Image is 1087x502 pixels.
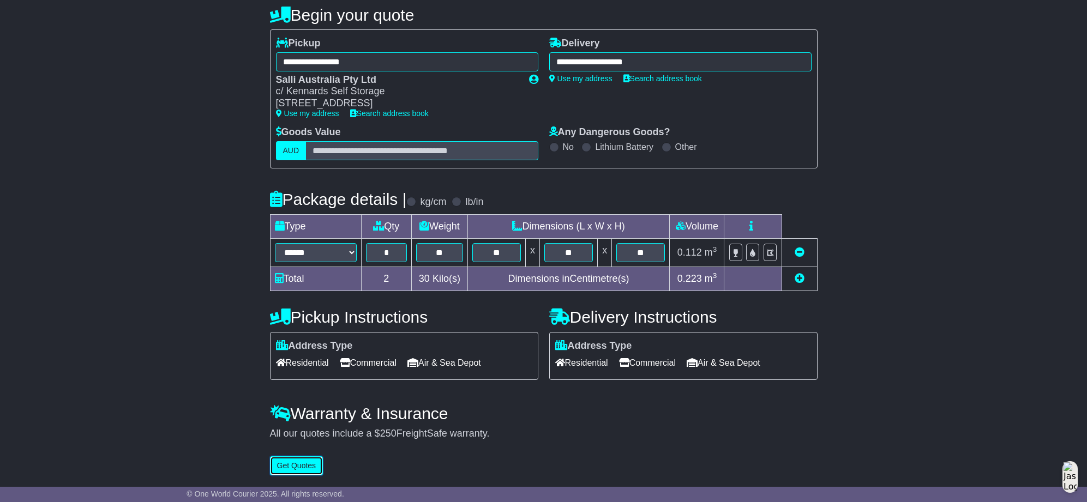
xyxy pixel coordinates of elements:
div: c/ Kennards Self Storage [276,86,518,98]
label: Other [675,142,697,152]
a: Search address book [623,74,702,83]
span: m [705,247,717,258]
h4: Warranty & Insurance [270,404,818,422]
button: Get Quotes [270,456,323,475]
label: kg/cm [420,196,446,208]
label: Delivery [549,38,600,50]
h4: Pickup Instructions [270,308,538,326]
td: x [598,238,612,267]
label: Goods Value [276,126,341,138]
td: Weight [412,214,468,238]
span: m [705,273,717,284]
label: Address Type [276,340,353,352]
td: Total [270,267,361,291]
span: Residential [555,354,608,371]
span: 30 [419,273,430,284]
label: AUD [276,141,307,160]
td: Dimensions in Centimetre(s) [467,267,670,291]
h4: Delivery Instructions [549,308,818,326]
span: © One World Courier 2025. All rights reserved. [187,489,344,498]
td: Type [270,214,361,238]
span: Air & Sea Depot [687,354,760,371]
label: No [563,142,574,152]
div: All our quotes include a $ FreightSafe warranty. [270,428,818,440]
a: Add new item [795,273,804,284]
a: Use my address [276,109,339,118]
span: 0.223 [677,273,702,284]
label: Address Type [555,340,632,352]
td: x [525,238,539,267]
a: Use my address [549,74,612,83]
span: Air & Sea Depot [407,354,481,371]
td: Qty [361,214,412,238]
h4: Begin your quote [270,6,818,24]
td: Kilo(s) [412,267,468,291]
sup: 3 [713,245,717,253]
a: Search address book [350,109,429,118]
span: 0.112 [677,247,702,258]
label: Lithium Battery [595,142,653,152]
h4: Package details | [270,190,407,208]
div: [STREET_ADDRESS] [276,98,518,110]
sup: 3 [713,271,717,280]
span: Commercial [619,354,676,371]
td: Volume [670,214,724,238]
span: 250 [380,428,397,439]
div: Salli Australia Pty Ltd [276,74,518,86]
label: lb/in [465,196,483,208]
a: Remove this item [795,247,804,258]
label: Any Dangerous Goods? [549,126,670,138]
span: Commercial [340,354,397,371]
td: Dimensions (L x W x H) [467,214,670,238]
label: Pickup [276,38,321,50]
span: Residential [276,354,329,371]
td: 2 [361,267,412,291]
